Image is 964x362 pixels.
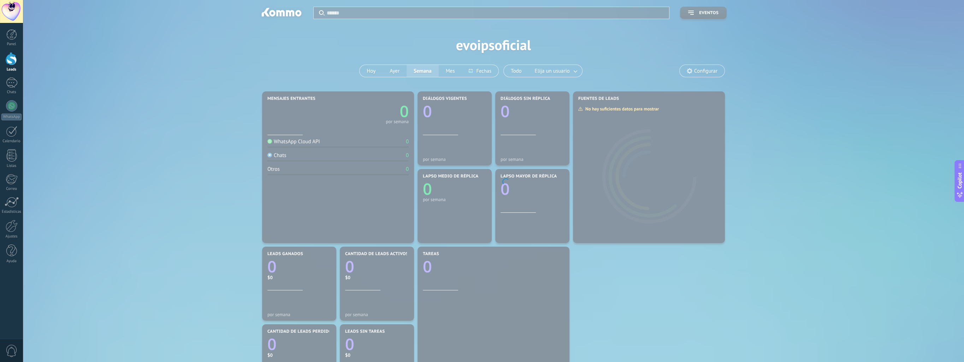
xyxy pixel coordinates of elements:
div: Listas [1,164,22,168]
div: Estadísticas [1,210,22,214]
div: Correo [1,187,22,191]
div: Calendario [1,139,22,144]
div: Ayuda [1,259,22,264]
div: Panel [1,42,22,47]
span: Copilot [956,173,963,189]
div: WhatsApp [1,114,22,120]
div: Chats [1,90,22,95]
div: Leads [1,67,22,72]
div: Ajustes [1,234,22,239]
